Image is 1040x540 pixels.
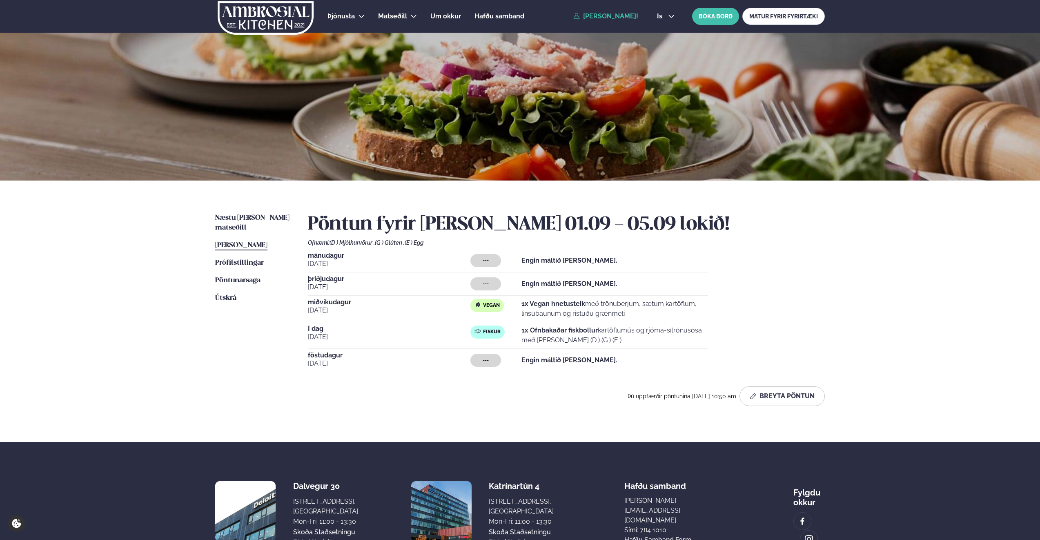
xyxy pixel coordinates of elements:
a: Matseðill [378,11,407,21]
span: þriðjudagur [308,276,470,282]
span: Um okkur [430,12,461,20]
a: Útskrá [215,293,236,303]
button: is [650,13,681,20]
span: Þú uppfærðir pöntunina [DATE] 10:50 am [628,393,736,399]
span: --- [483,281,489,287]
div: Dalvegur 30 [293,481,358,491]
span: Hafðu samband [474,12,524,20]
img: image alt [798,517,807,526]
a: [PERSON_NAME][EMAIL_ADDRESS][DOMAIN_NAME] [624,496,723,525]
h2: Pöntun fyrir [PERSON_NAME] 01.09 - 05.09 lokið! [308,213,825,236]
span: [PERSON_NAME] [215,242,267,249]
span: Þjónusta [327,12,355,20]
span: (G ) Glúten , [375,239,405,246]
img: fish.svg [474,328,481,335]
a: Pöntunarsaga [215,276,261,286]
span: miðvikudagur [308,299,470,306]
a: [PERSON_NAME]! [573,13,638,20]
span: Matseðill [378,12,407,20]
div: Mon-Fri: 11:00 - 13:30 [293,517,358,527]
a: MATUR FYRIR FYRIRTÆKI [742,8,825,25]
span: Vegan [483,302,500,309]
span: föstudagur [308,352,470,359]
div: Mon-Fri: 11:00 - 13:30 [489,517,554,527]
span: Næstu [PERSON_NAME] matseðill [215,214,290,231]
span: [DATE] [308,359,470,368]
div: [STREET_ADDRESS], [GEOGRAPHIC_DATA] [489,497,554,516]
span: [DATE] [308,259,470,269]
button: BÓKA BORÐ [692,8,739,25]
button: Breyta Pöntun [739,386,825,406]
span: Fiskur [483,329,501,335]
div: Ofnæmi: [308,239,825,246]
p: kartöflumús og rjóma-sítrónusósa með [PERSON_NAME] (D ) (G ) (E ) [521,326,708,345]
span: Í dag [308,326,470,332]
a: Skoða staðsetningu [489,527,551,537]
strong: 1x Vegan hnetusteik [521,300,585,308]
span: Útskrá [215,295,236,301]
a: image alt [794,513,811,530]
span: [DATE] [308,306,470,315]
img: Vegan.svg [474,301,481,308]
strong: Engin máltíð [PERSON_NAME]. [521,280,617,288]
p: Sími: 784 1010 [624,525,723,535]
span: Prófílstillingar [215,259,264,266]
span: [DATE] [308,332,470,342]
a: Um okkur [430,11,461,21]
a: Prófílstillingar [215,258,264,268]
a: Cookie settings [8,515,25,532]
div: [STREET_ADDRESS], [GEOGRAPHIC_DATA] [293,497,358,516]
a: Þjónusta [327,11,355,21]
div: Fylgdu okkur [793,481,825,507]
p: með trönuberjum, sætum kartöflum, linsubaunum og ristuðu grænmeti [521,299,708,319]
a: Næstu [PERSON_NAME] matseðill [215,213,292,233]
span: is [657,13,665,20]
a: Hafðu samband [474,11,524,21]
div: Katrínartún 4 [489,481,554,491]
span: [DATE] [308,282,470,292]
span: Hafðu samband [624,475,686,491]
strong: Engin máltíð [PERSON_NAME]. [521,356,617,364]
span: mánudagur [308,252,470,259]
a: [PERSON_NAME] [215,241,267,250]
span: --- [483,357,489,364]
span: --- [483,257,489,264]
img: logo [217,1,314,35]
span: (E ) Egg [405,239,423,246]
strong: Engin máltíð [PERSON_NAME]. [521,257,617,264]
span: (D ) Mjólkurvörur , [330,239,375,246]
strong: 1x Ofnbakaðar fiskbollur [521,326,598,334]
span: Pöntunarsaga [215,277,261,284]
a: Skoða staðsetningu [293,527,355,537]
